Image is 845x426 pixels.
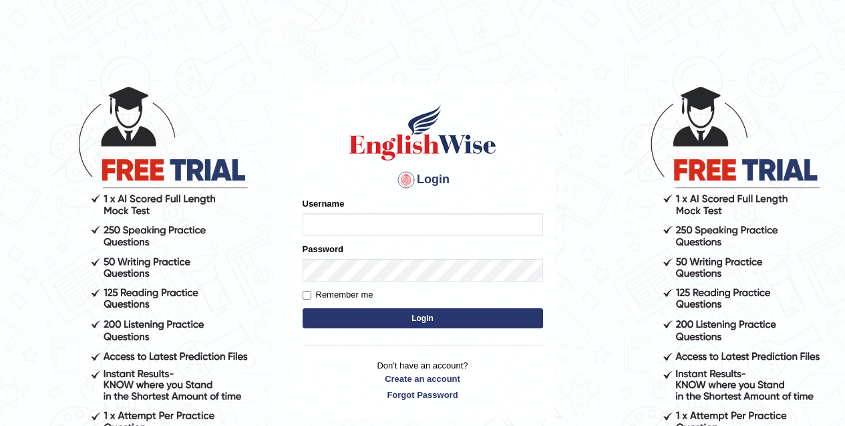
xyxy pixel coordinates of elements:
[303,359,543,401] p: Don't have an account?
[303,291,311,300] input: Remember me
[303,308,543,328] button: Login
[303,389,543,401] a: Forgot Password
[303,169,543,191] h4: Login
[303,243,343,255] label: Password
[303,197,345,210] label: Username
[303,288,373,302] label: Remember me
[303,372,543,385] a: Create an account
[347,102,499,163] img: Logo of English Wise sign in for intelligent practice with AI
